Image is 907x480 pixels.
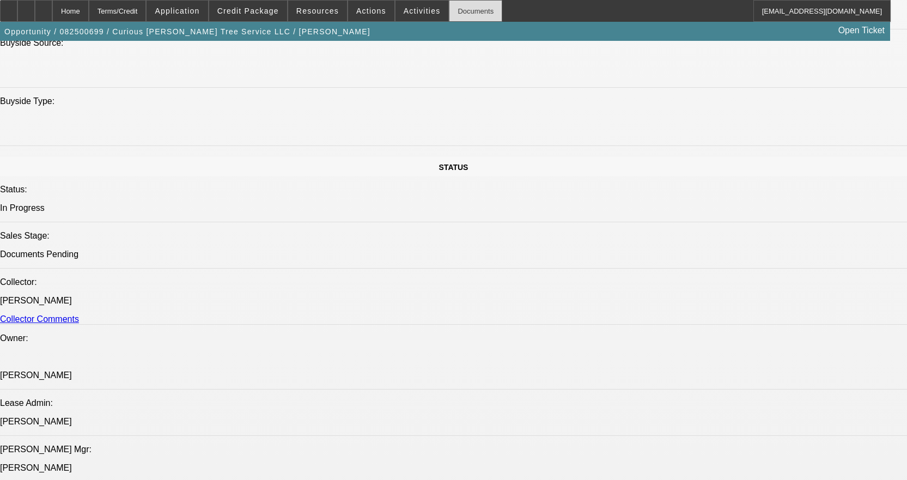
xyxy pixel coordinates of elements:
[395,1,449,21] button: Activities
[4,27,370,36] span: Opportunity / 082500699 / Curious [PERSON_NAME] Tree Service LLC / [PERSON_NAME]
[834,21,889,40] a: Open Ticket
[439,163,468,172] span: STATUS
[356,7,386,15] span: Actions
[296,7,339,15] span: Resources
[155,7,199,15] span: Application
[217,7,279,15] span: Credit Package
[288,1,347,21] button: Resources
[147,1,208,21] button: Application
[404,7,441,15] span: Activities
[348,1,394,21] button: Actions
[209,1,287,21] button: Credit Package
